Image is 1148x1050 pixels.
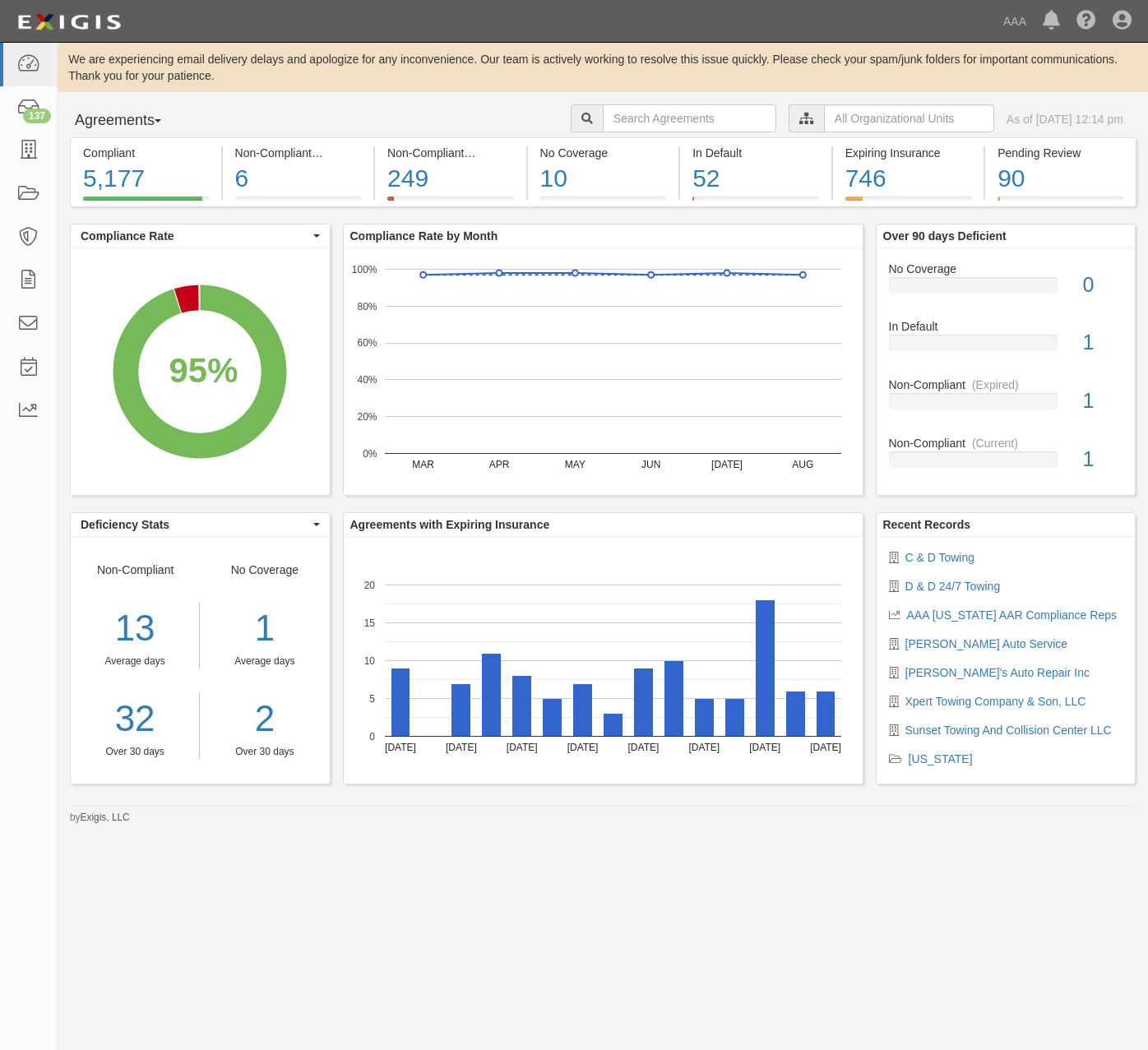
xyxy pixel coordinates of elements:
[488,459,509,470] text: APR
[70,197,221,210] a: Compliant5,177
[363,579,375,590] text: 20
[907,608,1117,622] a: AAA [US_STATE] AAR Compliance Reps
[883,518,971,531] b: Recent Records
[357,337,377,349] text: 60%
[603,104,776,132] input: Search Agreements
[1070,328,1135,358] div: 1
[998,145,1123,161] div: Pending Review
[318,145,364,161] div: (Current)
[212,655,317,668] div: Average days
[889,261,1123,319] a: No Coverage0
[71,224,330,247] button: Compliance Rate
[749,742,780,753] text: [DATE]
[200,562,329,759] div: No Coverage
[540,145,667,161] div: No Coverage
[350,518,550,531] b: Agreements with Expiring Insurance
[889,377,1123,435] a: Non-Compliant(Expired)1
[470,145,517,161] div: (Expired)
[83,145,209,161] div: Compliant
[71,693,199,745] a: 32
[387,161,514,197] div: 249
[344,537,862,784] svg: A chart.
[357,411,377,423] text: 20%
[212,603,317,655] div: 1
[692,161,819,197] div: 52
[905,695,1086,708] a: Xpert Towing Company & Son, LLC
[71,655,199,668] div: Average days
[877,435,1136,451] div: Non-Compliant
[81,228,309,244] span: Compliance Rate
[387,145,514,161] div: Non-Compliant (Expired)
[351,263,377,275] text: 100%
[81,516,309,533] span: Deficiency Stats
[81,812,130,823] a: Exigis, LLC
[23,109,51,123] div: 137
[905,666,1090,679] a: [PERSON_NAME]'s Auto Repair Inc
[641,459,660,470] text: JUN
[889,318,1123,377] a: In Default1
[877,377,1136,393] div: Non-Compliant
[212,693,317,745] a: 2
[344,248,862,495] svg: A chart.
[369,692,375,704] text: 5
[1070,445,1135,474] div: 1
[564,459,585,470] text: MAY
[877,318,1136,335] div: In Default
[528,197,679,210] a: No Coverage10
[1076,12,1096,31] i: Help Center - Complianz
[385,742,416,753] text: [DATE]
[71,248,329,495] div: A chart.
[70,104,193,137] button: Agreements
[235,161,362,197] div: 6
[369,730,375,742] text: 0
[905,551,975,564] a: C & D Towing
[506,742,537,753] text: [DATE]
[70,811,130,825] small: by
[711,459,743,470] text: [DATE]
[972,435,1018,451] div: (Current)
[363,617,375,628] text: 15
[235,145,362,161] div: Non-Compliant (Current)
[627,742,659,753] text: [DATE]
[845,161,972,197] div: 746
[905,724,1112,737] a: Sunset Towing And Collision Center LLC
[810,742,841,753] text: [DATE]
[972,377,1019,393] div: (Expired)
[1070,386,1135,416] div: 1
[1007,111,1123,127] div: As of [DATE] 12:14 pm
[995,5,1035,38] a: AAA
[83,161,209,197] div: 5,177
[357,374,377,386] text: 40%
[833,197,984,210] a: Expiring Insurance746
[71,603,199,655] div: 13
[212,745,317,759] div: Over 30 days
[985,197,1136,210] a: Pending Review90
[824,104,994,132] input: All Organizational Units
[889,435,1123,481] a: Non-Compliant(Current)1
[445,742,476,753] text: [DATE]
[363,447,377,459] text: 0%
[169,346,238,395] div: 95%
[1070,271,1135,300] div: 0
[845,145,972,161] div: Expiring Insurance
[680,197,831,210] a: In Default52
[363,655,375,666] text: 10
[792,459,813,470] text: AUG
[412,459,434,470] text: MAR
[688,742,720,753] text: [DATE]
[909,752,973,766] a: [US_STATE]
[540,161,667,197] div: 10
[71,513,330,536] button: Deficiency Stats
[567,742,598,753] text: [DATE]
[905,637,1068,650] a: [PERSON_NAME] Auto Service
[71,562,200,759] div: Non-Compliant
[223,197,374,210] a: Non-Compliant(Current)6
[375,197,526,210] a: Non-Compliant(Expired)249
[350,229,498,243] b: Compliance Rate by Month
[357,300,377,312] text: 80%
[905,580,1001,593] a: D & D 24/7 Towing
